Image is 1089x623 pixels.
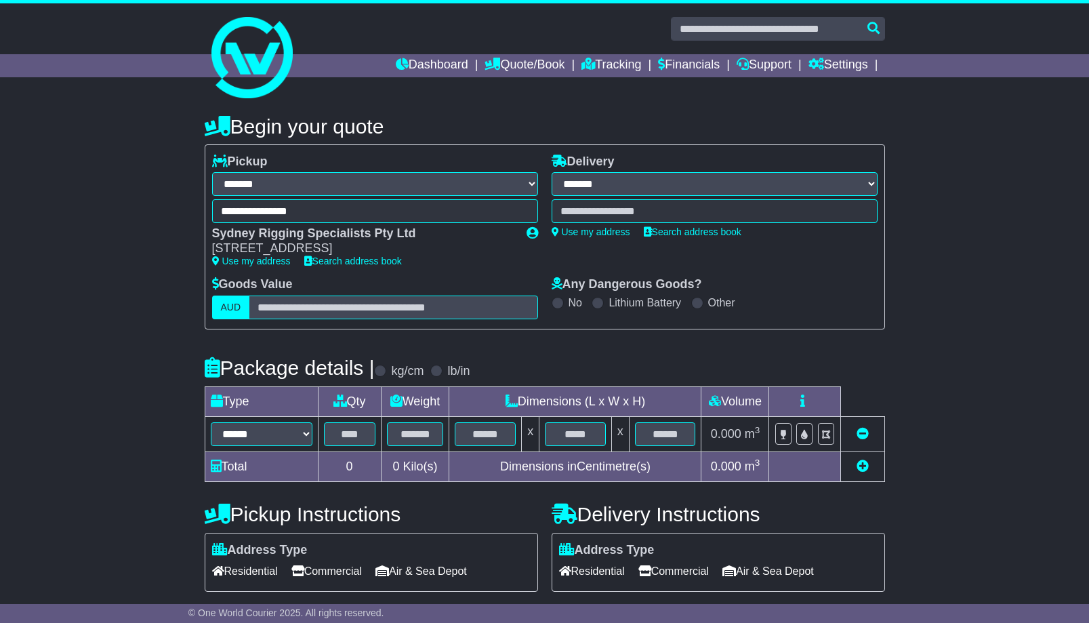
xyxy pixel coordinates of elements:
[212,277,293,292] label: Goods Value
[701,386,769,416] td: Volume
[755,425,760,435] sup: 3
[737,54,792,77] a: Support
[205,386,318,416] td: Type
[449,451,701,481] td: Dimensions in Centimetre(s)
[205,357,375,379] h4: Package details |
[392,460,399,473] span: 0
[708,296,735,309] label: Other
[205,115,885,138] h4: Begin your quote
[711,460,741,473] span: 0.000
[212,543,308,558] label: Address Type
[212,296,250,319] label: AUD
[552,277,702,292] label: Any Dangerous Goods?
[559,543,655,558] label: Address Type
[522,416,539,451] td: x
[711,427,741,441] span: 0.000
[381,386,449,416] td: Weight
[449,386,701,416] td: Dimensions (L x W x H)
[485,54,564,77] a: Quote/Book
[552,155,615,169] label: Delivery
[638,561,709,582] span: Commercial
[857,460,869,473] a: Add new item
[188,607,384,618] span: © One World Courier 2025. All rights reserved.
[212,256,291,266] a: Use my address
[205,451,318,481] td: Total
[722,561,814,582] span: Air & Sea Depot
[857,427,869,441] a: Remove this item
[745,460,760,473] span: m
[375,561,467,582] span: Air & Sea Depot
[644,226,741,237] a: Search address book
[291,561,362,582] span: Commercial
[658,54,720,77] a: Financials
[552,226,630,237] a: Use my address
[745,427,760,441] span: m
[318,451,381,481] td: 0
[552,503,885,525] h4: Delivery Instructions
[391,364,424,379] label: kg/cm
[755,458,760,468] sup: 3
[569,296,582,309] label: No
[212,226,513,241] div: Sydney Rigging Specialists Pty Ltd
[396,54,468,77] a: Dashboard
[559,561,625,582] span: Residential
[609,296,681,309] label: Lithium Battery
[318,386,381,416] td: Qty
[381,451,449,481] td: Kilo(s)
[611,416,629,451] td: x
[212,561,278,582] span: Residential
[304,256,402,266] a: Search address book
[212,155,268,169] label: Pickup
[581,54,641,77] a: Tracking
[808,54,868,77] a: Settings
[212,241,513,256] div: [STREET_ADDRESS]
[447,364,470,379] label: lb/in
[205,503,538,525] h4: Pickup Instructions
